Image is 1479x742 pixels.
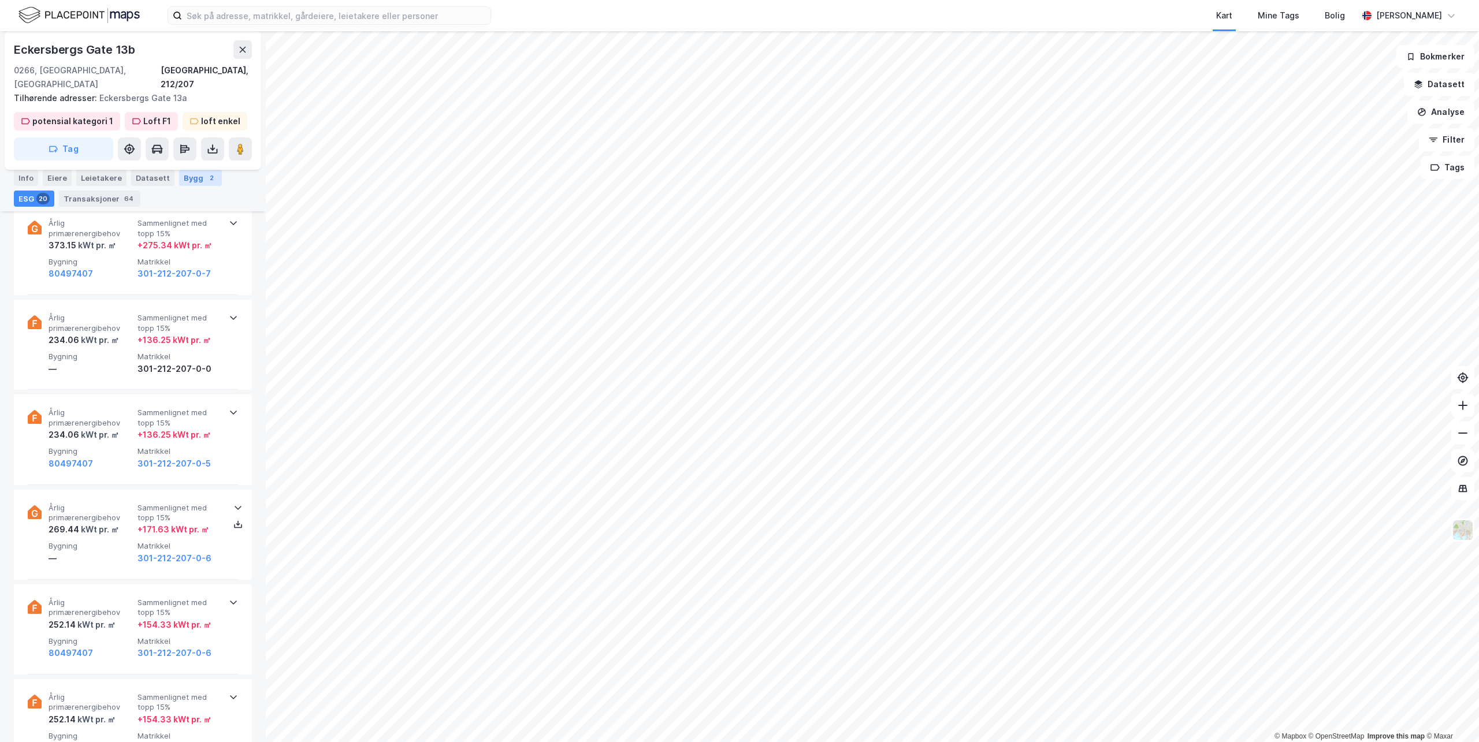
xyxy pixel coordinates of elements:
div: Eckersbergs Gate 13a [14,91,243,105]
input: Søk på adresse, matrikkel, gårdeiere, leietakere eller personer [182,7,490,24]
div: 64 [122,193,136,204]
button: 301-212-207-0-6 [138,646,211,660]
div: kWt pr. ㎡ [76,618,116,632]
div: + 154.33 kWt pr. ㎡ [138,713,211,726]
div: Transaksjoner [59,191,140,207]
div: 252.14 [49,618,116,632]
div: Datasett [131,170,174,186]
a: Mapbox [1274,732,1306,740]
span: Årlig primærenergibehov [49,692,133,713]
span: Sammenlignet med topp 15% [138,598,222,618]
div: potensial kategori 1 [32,114,113,128]
span: Matrikkel [138,636,222,646]
button: Datasett [1404,73,1474,96]
button: 301-212-207-0-6 [138,551,211,565]
span: Årlig primærenergibehov [49,503,133,523]
div: Leietakere [76,170,127,186]
div: kWt pr. ㎡ [76,238,116,252]
span: Bygning [49,446,133,456]
div: kWt pr. ㎡ [79,428,119,442]
div: Mine Tags [1258,9,1299,23]
div: 2 [206,172,217,184]
span: Bygning [49,352,133,361]
span: Årlig primærenergibehov [49,218,133,238]
div: Loft F1 [143,114,171,128]
div: — [49,362,133,376]
span: Matrikkel [138,257,222,267]
button: 301-212-207-0-5 [138,457,211,471]
div: Info [14,170,38,186]
button: Filter [1419,128,1474,151]
span: Sammenlignet med topp 15% [138,218,222,238]
button: Tags [1421,156,1474,179]
span: Bygning [49,257,133,267]
a: OpenStreetMap [1309,732,1365,740]
span: Bygning [49,636,133,646]
div: kWt pr. ㎡ [76,713,116,726]
div: 269.44 [49,523,119,536]
div: loft enkel [201,114,240,128]
div: Eckersbergs Gate 13b [14,40,138,59]
div: 0266, [GEOGRAPHIC_DATA], [GEOGRAPHIC_DATA] [14,64,161,91]
div: — [49,551,133,565]
iframe: Chat Widget [1421,687,1479,742]
span: Matrikkel [138,352,222,361]
span: Årlig primærenergibehov [49,408,133,428]
span: Sammenlignet med topp 15% [138,692,222,713]
span: Årlig primærenergibehov [49,313,133,333]
div: ESG [14,191,54,207]
span: Sammenlignet med topp 15% [138,313,222,333]
button: 80497407 [49,267,93,281]
span: Bygning [49,541,133,551]
div: Kontrollprogram for chat [1421,687,1479,742]
button: Tag [14,137,113,161]
span: Matrikkel [138,446,222,456]
span: Sammenlignet med topp 15% [138,503,222,523]
span: Tilhørende adresser: [14,93,99,103]
div: 234.06 [49,428,119,442]
div: kWt pr. ㎡ [79,333,119,347]
button: 301-212-207-0-7 [138,267,211,281]
button: 80497407 [49,646,93,660]
button: Analyse [1407,100,1474,124]
div: 234.06 [49,333,119,347]
div: + 136.25 kWt pr. ㎡ [138,333,211,347]
span: Bygning [49,731,133,741]
span: Matrikkel [138,541,222,551]
div: Eiere [43,170,72,186]
div: + 154.33 kWt pr. ㎡ [138,618,211,632]
div: Bolig [1325,9,1345,23]
div: + 275.34 kWt pr. ㎡ [138,238,212,252]
span: Årlig primærenergibehov [49,598,133,618]
div: + 171.63 kWt pr. ㎡ [138,523,209,536]
div: Kart [1216,9,1232,23]
img: Z [1452,519,1474,541]
div: + 136.25 kWt pr. ㎡ [138,428,211,442]
div: [GEOGRAPHIC_DATA], 212/207 [161,64,252,91]
button: 80497407 [49,457,93,471]
div: 301-212-207-0-0 [138,362,222,376]
div: kWt pr. ㎡ [79,523,119,536]
div: 20 [36,193,50,204]
a: Improve this map [1367,732,1425,740]
div: Bygg [179,170,222,186]
div: 373.15 [49,238,116,252]
button: Bokmerker [1396,45,1474,68]
span: Matrikkel [138,731,222,741]
span: Sammenlignet med topp 15% [138,408,222,428]
div: 252.14 [49,713,116,726]
div: [PERSON_NAME] [1376,9,1442,23]
img: logo.f888ab2527a4732fd821a326f86c7f29.svg [18,5,140,25]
